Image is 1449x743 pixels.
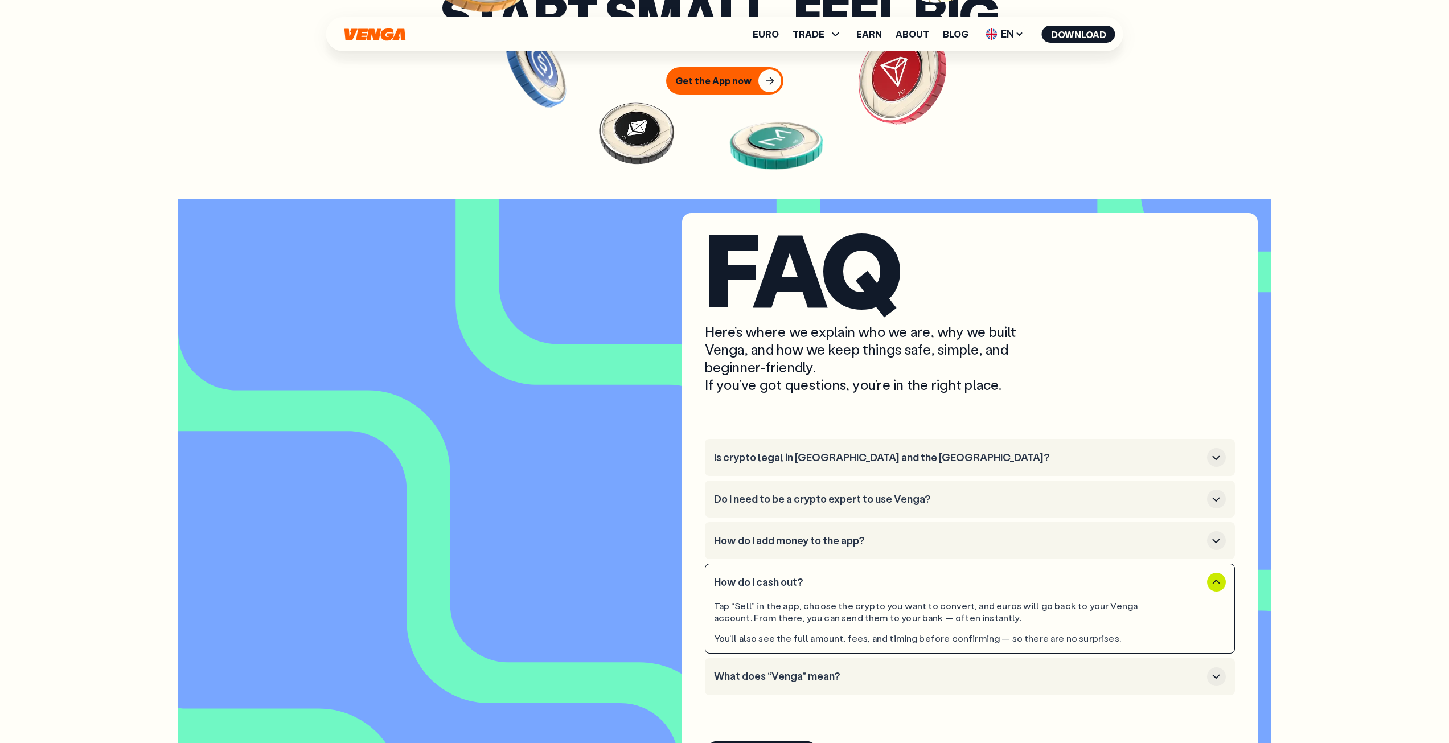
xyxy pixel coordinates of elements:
button: Get the App now [666,67,783,95]
a: Earn [856,30,882,39]
a: Blog [943,30,968,39]
span: TRADE [793,30,824,39]
span: EN [982,25,1028,43]
button: Do I need to be a crypto expert to use Venga? [714,490,1226,508]
a: Euro [753,30,779,39]
a: About [896,30,929,39]
div: You’ll also see the full amount, fees, and timing before confirming — so there are no surprises. [714,633,1161,645]
div: Get the App now [675,75,752,87]
div: Tap “Sell” in the app, choose the crypto you want to convert, and euros will go back to your Veng... [714,600,1161,624]
h3: How do I add money to the app? [714,535,1202,547]
img: TRX [831,4,972,145]
img: USDC [486,17,587,118]
button: How do I cash out? [714,573,1226,592]
img: flag-uk [986,28,998,40]
h3: Do I need to be a crypto expert to use Venga? [714,493,1202,506]
h3: What does “Venga” mean? [714,670,1202,683]
img: MKR [716,87,837,196]
button: Is crypto legal in [GEOGRAPHIC_DATA] and the [GEOGRAPHIC_DATA]? [714,448,1226,467]
svg: Home [343,28,407,41]
p: Here’s where we explain who we are, why we built Venga, and how we keep things safe, simple, and ... [705,323,1052,394]
button: How do I add money to the app? [714,531,1226,550]
button: What does “Venga” mean? [714,667,1226,686]
img: ETH [584,80,689,186]
span: TRADE [793,27,843,41]
h3: Is crypto legal in [GEOGRAPHIC_DATA] and the [GEOGRAPHIC_DATA]? [714,451,1202,464]
h3: How do I cash out? [714,576,1202,589]
button: Download [1042,26,1115,43]
h2: FAQ [705,224,1235,311]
